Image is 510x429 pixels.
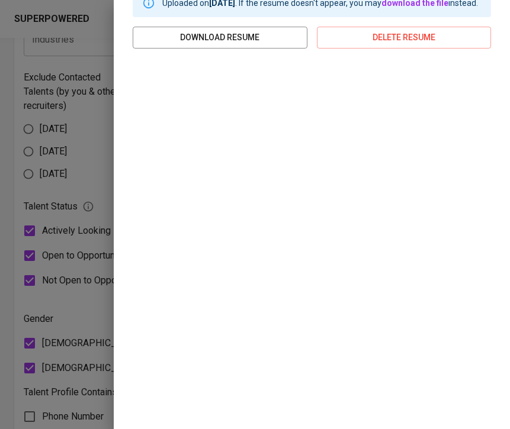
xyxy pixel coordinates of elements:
span: delete resume [326,30,482,45]
iframe: ac26dba9754629d6316939f506a4b5e2.pdf [133,58,491,413]
button: delete resume [317,27,492,49]
span: download resume [142,30,298,45]
button: download resume [133,27,307,49]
